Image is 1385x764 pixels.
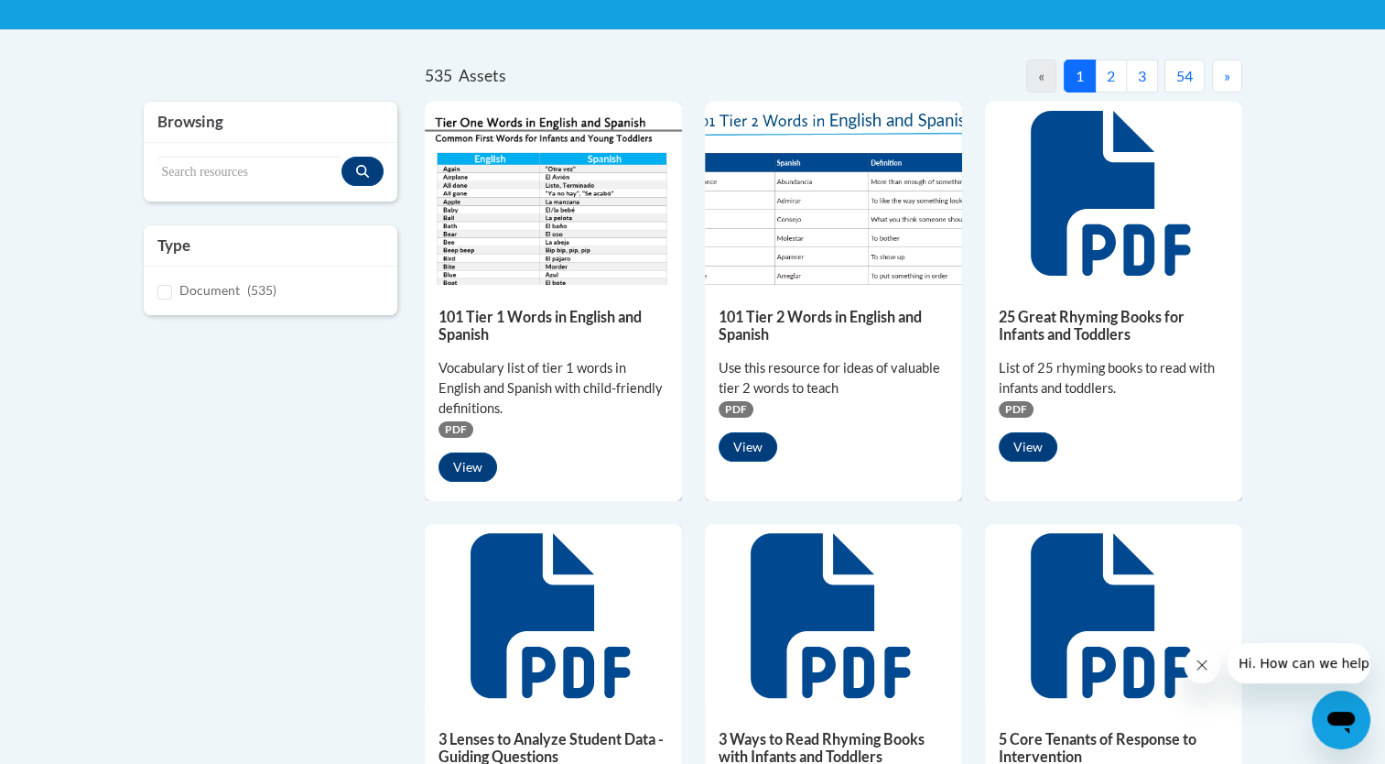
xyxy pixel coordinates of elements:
button: 54 [1164,60,1205,93]
img: d35314be-4b7e-462d-8f95-b17e3d3bb747.pdf [425,102,682,285]
button: View [999,432,1057,462]
span: » [1224,67,1230,84]
button: Next [1212,60,1242,93]
button: View [438,453,497,482]
button: 1 [1064,60,1096,93]
img: 836e94b2-264a-47ae-9840-fb2574307f3b.pdf [705,102,962,285]
button: Search resources [341,157,384,186]
h3: Browsing [157,111,384,133]
button: 2 [1095,60,1127,93]
span: (535) [247,282,276,298]
span: Assets [459,66,506,85]
span: PDF [719,401,753,418]
div: Use this resource for ideas of valuable tier 2 words to teach [719,358,948,398]
span: 535 [425,66,452,85]
input: Search resources [157,157,342,188]
iframe: Close message [1184,647,1220,683]
nav: Pagination Navigation [833,60,1241,93]
h5: 101 Tier 2 Words in English and Spanish [719,308,948,344]
button: View [719,432,777,462]
span: PDF [999,401,1033,418]
span: PDF [438,421,473,438]
div: Vocabulary list of tier 1 words in English and Spanish with child-friendly definitions. [438,358,668,419]
span: Document [179,282,240,298]
div: List of 25 rhyming books to read with infants and toddlers. [999,358,1228,398]
iframe: Message from company [1228,643,1370,683]
span: Hi. How can we help? [11,13,148,27]
h3: Type [157,235,384,256]
h5: 101 Tier 1 Words in English and Spanish [438,308,668,344]
iframe: Button to launch messaging window [1312,691,1370,749]
button: 3 [1126,60,1158,93]
h5: 25 Great Rhyming Books for Infants and Toddlers [999,308,1228,344]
